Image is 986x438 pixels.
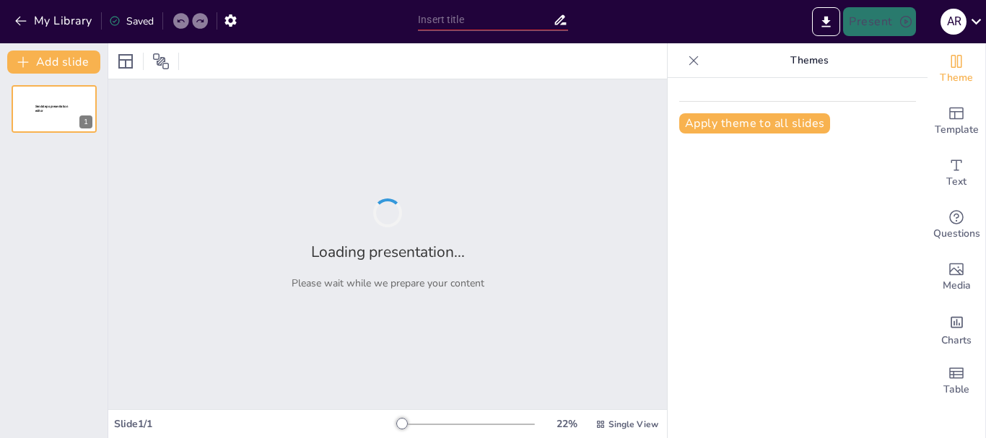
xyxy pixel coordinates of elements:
[928,95,985,147] div: Add ready made slides
[941,7,967,36] button: A R
[928,251,985,303] div: Add images, graphics, shapes or video
[928,43,985,95] div: Change the overall theme
[11,9,98,32] button: My Library
[311,242,465,262] h2: Loading presentation...
[928,355,985,407] div: Add a table
[418,9,553,30] input: Insert title
[946,174,967,190] span: Text
[843,7,915,36] button: Present
[114,417,396,431] div: Slide 1 / 1
[152,53,170,70] span: Position
[928,199,985,251] div: Get real-time input from your audience
[943,278,971,294] span: Media
[114,50,137,73] div: Layout
[933,226,980,242] span: Questions
[12,85,97,133] div: 1
[935,122,979,138] span: Template
[941,333,972,349] span: Charts
[705,43,913,78] p: Themes
[943,382,969,398] span: Table
[928,303,985,355] div: Add charts and graphs
[940,70,973,86] span: Theme
[549,417,584,431] div: 22 %
[941,9,967,35] div: A R
[608,419,658,430] span: Single View
[7,51,100,74] button: Add slide
[35,105,68,113] span: Sendsteps presentation editor
[679,113,830,133] button: Apply theme to all slides
[812,7,840,36] button: Export to PowerPoint
[928,147,985,199] div: Add text boxes
[109,14,154,28] div: Saved
[79,115,92,128] div: 1
[292,276,484,290] p: Please wait while we prepare your content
